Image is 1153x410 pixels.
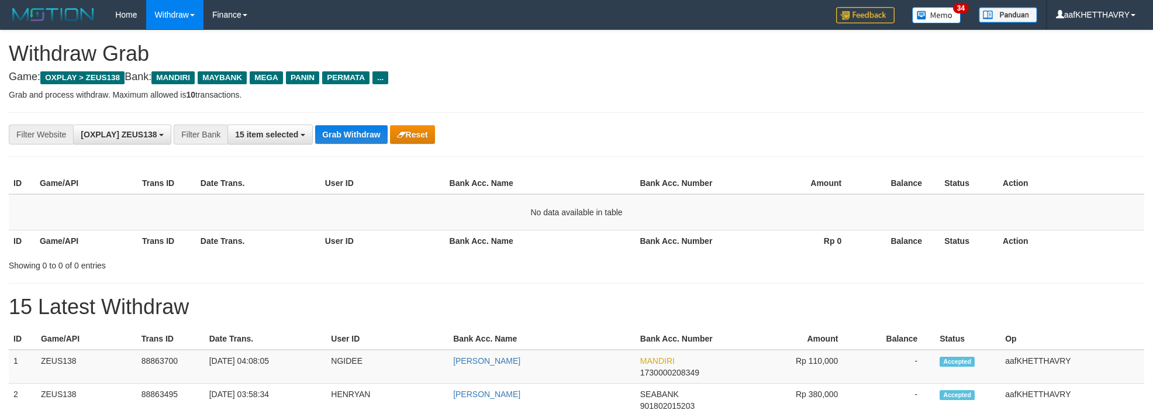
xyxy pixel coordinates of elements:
[9,328,36,350] th: ID
[859,173,940,194] th: Balance
[935,328,1000,350] th: Status
[137,328,205,350] th: Trans ID
[326,328,448,350] th: User ID
[855,350,935,384] td: -
[137,230,196,251] th: Trans ID
[9,230,35,251] th: ID
[174,125,227,144] div: Filter Bank
[9,350,36,384] td: 1
[326,350,448,384] td: NGIDEE
[448,328,636,350] th: Bank Acc. Name
[737,230,859,251] th: Rp 0
[81,130,157,139] span: [OXPLAY] ZEUS138
[737,350,856,384] td: Rp 110,000
[9,89,1144,101] p: Grab and process withdraw. Maximum allowed is transactions.
[953,3,969,13] span: 34
[372,71,388,84] span: ...
[855,328,935,350] th: Balance
[635,173,737,194] th: Bank Acc. Number
[1000,328,1144,350] th: Op
[320,230,445,251] th: User ID
[315,125,387,144] button: Grab Withdraw
[640,390,679,399] span: SEABANK
[737,328,856,350] th: Amount
[40,71,125,84] span: OXPLAY > ZEUS138
[445,173,636,194] th: Bank Acc. Name
[227,125,313,144] button: 15 item selected
[36,328,137,350] th: Game/API
[205,328,327,350] th: Date Trans.
[198,71,247,84] span: MAYBANK
[940,173,998,194] th: Status
[9,6,98,23] img: MOTION_logo.png
[453,356,520,366] a: [PERSON_NAME]
[640,356,675,366] span: MANDIRI
[940,390,975,400] span: Accepted
[636,328,737,350] th: Bank Acc. Number
[836,7,895,23] img: Feedback.jpg
[35,230,137,251] th: Game/API
[9,194,1144,230] td: No data available in table
[453,390,520,399] a: [PERSON_NAME]
[250,71,283,84] span: MEGA
[205,350,327,384] td: [DATE] 04:08:05
[640,368,699,377] span: Copy 1730000208349 to clipboard
[9,71,1144,83] h4: Game: Bank:
[322,71,370,84] span: PERMATA
[36,350,137,384] td: ZEUS138
[137,350,205,384] td: 88863700
[445,230,636,251] th: Bank Acc. Name
[186,90,195,99] strong: 10
[151,71,195,84] span: MANDIRI
[320,173,445,194] th: User ID
[979,7,1037,23] img: panduan.png
[9,255,472,271] div: Showing 0 to 0 of 0 entries
[137,173,196,194] th: Trans ID
[9,125,73,144] div: Filter Website
[9,295,1144,319] h1: 15 Latest Withdraw
[635,230,737,251] th: Bank Acc. Number
[196,230,320,251] th: Date Trans.
[9,42,1144,66] h1: Withdraw Grab
[1000,350,1144,384] td: aafKHETTHAVRY
[235,130,298,139] span: 15 item selected
[998,173,1144,194] th: Action
[998,230,1144,251] th: Action
[859,230,940,251] th: Balance
[940,357,975,367] span: Accepted
[912,7,961,23] img: Button%20Memo.svg
[9,173,35,194] th: ID
[737,173,859,194] th: Amount
[196,173,320,194] th: Date Trans.
[35,173,137,194] th: Game/API
[73,125,171,144] button: [OXPLAY] ZEUS138
[940,230,998,251] th: Status
[286,71,319,84] span: PANIN
[390,125,435,144] button: Reset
